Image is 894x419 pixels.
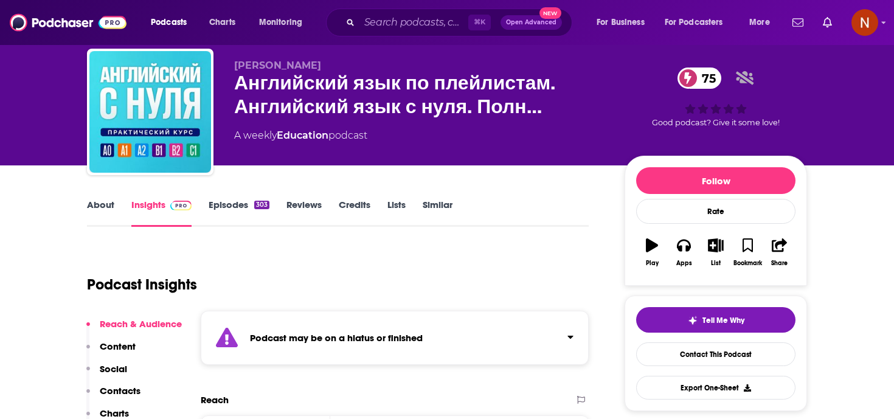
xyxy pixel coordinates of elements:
[588,13,660,32] button: open menu
[818,12,837,33] a: Show notifications dropdown
[201,311,589,365] section: Click to expand status details
[201,13,243,32] a: Charts
[250,332,423,344] strong: Podcast may be on a hiatus or finished
[209,14,235,31] span: Charts
[732,230,763,274] button: Bookmark
[597,14,645,31] span: For Business
[636,167,795,194] button: Follow
[657,13,741,32] button: open menu
[100,385,140,396] p: Contacts
[86,341,136,363] button: Content
[86,318,182,341] button: Reach & Audience
[702,316,744,325] span: Tell Me Why
[506,19,556,26] span: Open Advanced
[851,9,878,36] img: User Profile
[423,199,452,227] a: Similar
[86,363,127,386] button: Social
[254,201,269,209] div: 303
[387,199,406,227] a: Lists
[259,14,302,31] span: Monitoring
[668,230,699,274] button: Apps
[251,13,318,32] button: open menu
[636,230,668,274] button: Play
[100,363,127,375] p: Social
[711,260,721,267] div: List
[636,342,795,366] a: Contact This Podcast
[468,15,491,30] span: ⌘ K
[700,230,732,274] button: List
[209,199,269,227] a: Episodes303
[142,13,203,32] button: open menu
[636,376,795,400] button: Export One-Sheet
[636,307,795,333] button: tell me why sparkleTell Me Why
[87,199,114,227] a: About
[338,9,584,36] div: Search podcasts, credits, & more...
[277,130,328,141] a: Education
[539,7,561,19] span: New
[359,13,468,32] input: Search podcasts, credits, & more...
[741,13,785,32] button: open menu
[89,51,211,173] img: Английский язык по плейлистам. Английский язык с нуля. Полный курс
[665,14,723,31] span: For Podcasters
[170,201,192,210] img: Podchaser Pro
[10,11,126,34] img: Podchaser - Follow, Share and Rate Podcasts
[501,15,562,30] button: Open AdvancedNew
[201,394,229,406] h2: Reach
[771,260,788,267] div: Share
[131,199,192,227] a: InsightsPodchaser Pro
[677,68,722,89] a: 75
[234,128,367,143] div: A weekly podcast
[646,260,659,267] div: Play
[100,407,129,419] p: Charts
[688,316,698,325] img: tell me why sparkle
[636,199,795,224] div: Rate
[339,199,370,227] a: Credits
[234,60,321,71] span: [PERSON_NAME]
[87,275,197,294] h1: Podcast Insights
[86,385,140,407] button: Contacts
[100,318,182,330] p: Reach & Audience
[690,68,722,89] span: 75
[286,199,322,227] a: Reviews
[733,260,762,267] div: Bookmark
[652,118,780,127] span: Good podcast? Give it some love!
[749,14,770,31] span: More
[151,14,187,31] span: Podcasts
[851,9,878,36] button: Show profile menu
[788,12,808,33] a: Show notifications dropdown
[625,60,807,135] div: 75Good podcast? Give it some love!
[851,9,878,36] span: Logged in as AdelNBM
[676,260,692,267] div: Apps
[100,341,136,352] p: Content
[764,230,795,274] button: Share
